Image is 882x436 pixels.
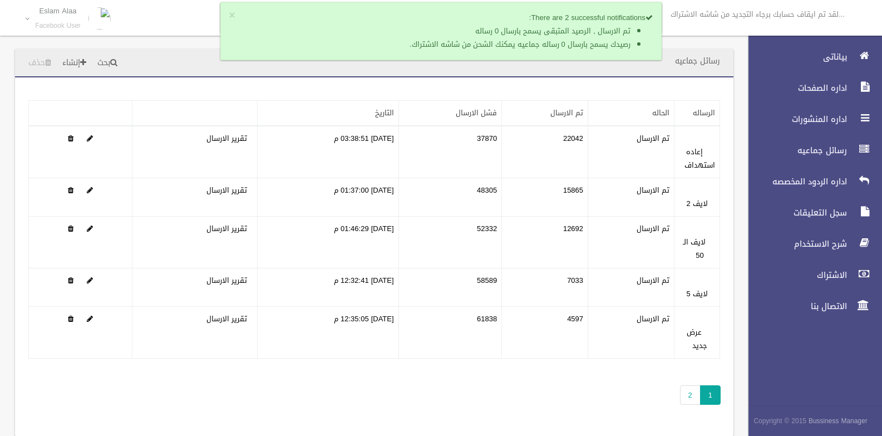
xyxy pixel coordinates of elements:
td: 48305 [398,178,502,217]
span: اداره الردود المخصصه [739,176,850,187]
button: × [229,10,235,21]
td: 58589 [398,268,502,307]
td: 15865 [502,178,588,217]
a: اداره الصفحات [739,76,882,100]
a: فشل الارسال [456,106,497,120]
a: Edit [87,222,93,236]
td: [DATE] 12:35:05 م [257,307,398,359]
td: 22042 [502,126,588,178]
span: الاشتراك [739,270,850,281]
span: رسائل جماعيه [739,145,850,156]
a: تقرير الارسال [206,222,247,236]
a: الاتصال بنا [739,294,882,319]
a: Edit [87,273,93,287]
td: [DATE] 01:46:29 م [257,217,398,268]
label: تم الارسال [637,222,669,236]
th: الرساله [674,101,720,126]
td: 61838 [398,307,502,359]
a: بحث [93,53,122,74]
label: تم الارسال [637,274,669,287]
td: 7033 [502,268,588,307]
span: الاتصال بنا [739,301,850,312]
a: الاشتراك [739,263,882,287]
a: تقرير الارسال [206,131,247,145]
a: Edit [87,183,93,197]
strong: There are 2 successful notifications: [529,11,653,25]
td: [DATE] 12:32:41 م [257,268,398,307]
li: رصيدك يسمح بارسال 0 رساله جماعيه يمكنك الشحن من شاشه الاشتراك. [249,38,630,51]
label: تم الارسال [637,132,669,145]
span: سجل التعليقات [739,207,850,218]
a: تقرير الارسال [206,183,247,197]
a: تقرير الارسال [206,312,247,326]
td: 12692 [502,217,588,268]
span: بياناتى [739,51,850,62]
a: 2 [680,385,701,405]
a: شرح الاستخدام [739,232,882,256]
td: 4597 [502,307,588,359]
span: Copyright © 2015 [753,415,806,427]
span: شرح الاستخدام [739,238,850,249]
label: تم الارسال [637,312,669,326]
a: Edit [87,312,93,326]
a: إعاده استهداف [684,145,715,172]
header: رسائل جماعيه [662,50,733,72]
a: لايف الـ 50 [683,235,706,262]
a: سجل التعليقات [739,200,882,225]
a: لايف 5 [686,287,707,301]
a: رسائل جماعيه [739,138,882,163]
p: Eslam Alaa [35,7,81,15]
td: [DATE] 01:37:00 م [257,178,398,217]
small: Facebook User [35,22,81,30]
span: اداره المنشورات [739,114,850,125]
a: لايف 2 [686,197,707,210]
li: تم الارسال , الرصيد المتبقى يسمح بارسال 0 رساله [249,25,630,38]
a: إنشاء [58,53,91,74]
a: عرض جديد [687,325,707,352]
label: تم الارسال [637,184,669,197]
th: الحاله [588,101,674,126]
a: تقرير الارسال [206,273,247,287]
td: [DATE] 03:38:51 م [257,126,398,178]
a: اداره الردود المخصصه [739,169,882,194]
a: اداره المنشورات [739,107,882,131]
span: اداره الصفحات [739,82,850,94]
a: Edit [87,131,93,145]
td: 37870 [398,126,502,178]
a: تم الارسال [550,106,583,120]
a: التاريخ [375,106,394,120]
span: 1 [700,385,721,405]
a: بياناتى [739,45,882,69]
strong: Bussiness Manager [809,415,868,427]
td: 52332 [398,217,502,268]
